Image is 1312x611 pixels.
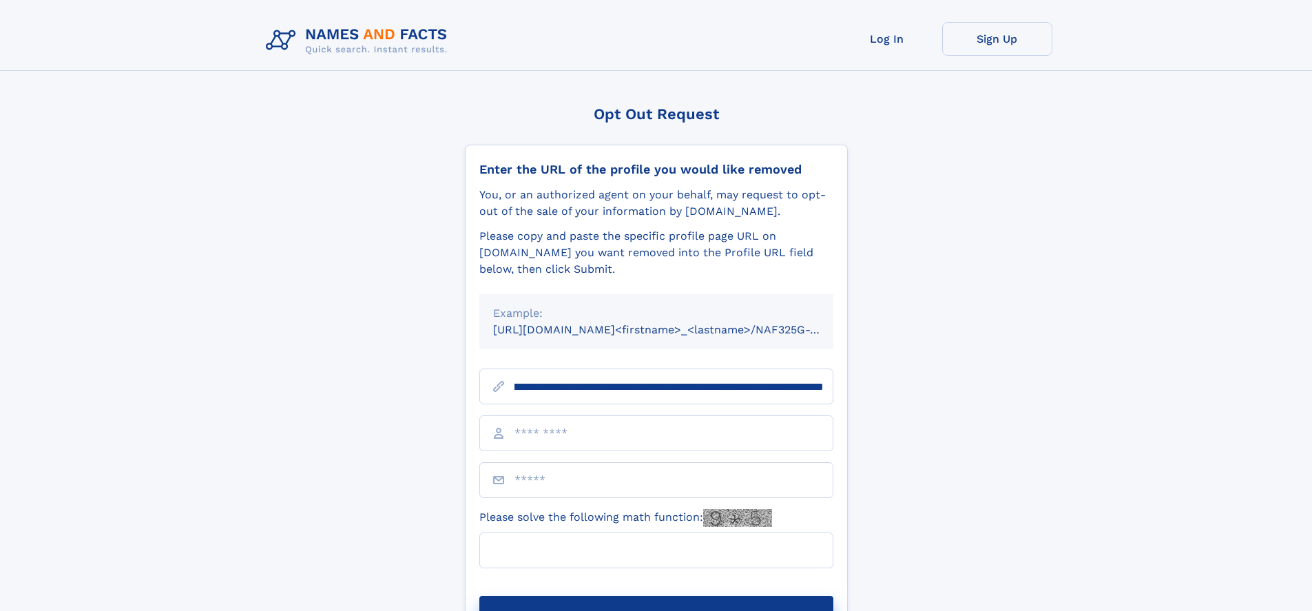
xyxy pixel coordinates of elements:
[479,162,833,177] div: Enter the URL of the profile you would like removed
[832,22,942,56] a: Log In
[260,22,459,59] img: Logo Names and Facts
[942,22,1052,56] a: Sign Up
[479,509,772,527] label: Please solve the following math function:
[493,323,860,336] small: [URL][DOMAIN_NAME]<firstname>_<lastname>/NAF325G-xxxxxxxx
[465,105,848,123] div: Opt Out Request
[479,228,833,278] div: Please copy and paste the specific profile page URL on [DOMAIN_NAME] you want removed into the Pr...
[479,187,833,220] div: You, or an authorized agent on your behalf, may request to opt-out of the sale of your informatio...
[493,305,820,322] div: Example:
